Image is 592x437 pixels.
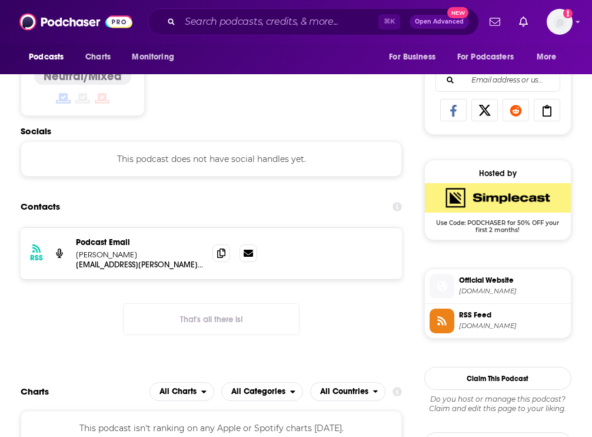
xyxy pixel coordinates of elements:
h2: Socials [21,125,402,137]
span: All Countries [320,388,368,396]
span: Official Website [459,275,566,286]
span: the-dining-table.simplecast.com [459,287,566,296]
button: Nothing here. [123,303,300,335]
button: open menu [21,46,79,68]
span: Charts [85,49,111,65]
button: open menu [310,382,386,401]
button: open menu [450,46,531,68]
button: open menu [221,382,303,401]
h2: Contacts [21,196,60,218]
svg: Add a profile image [563,9,573,18]
span: Logged in as hbgcommunications [547,9,573,35]
button: Open AdvancedNew [410,15,469,29]
span: RSS Feed [459,310,566,320]
div: This podcast does not have social handles yet. [21,141,402,177]
span: Use Code: PODCHASER for 50% OFF your first 2 months! [425,213,571,234]
h2: Charts [21,386,49,397]
a: Show notifications dropdown [485,12,505,32]
h3: RSS [30,253,43,263]
div: Search followers [435,68,560,92]
span: Podcasts [29,49,64,65]
h2: Categories [221,382,303,401]
a: SimpleCast Deal: Use Code: PODCHASER for 50% OFF your first 2 months! [425,183,571,233]
button: open menu [149,382,214,401]
h4: Neutral/Mixed [44,69,122,84]
a: Copy Link [534,99,560,121]
a: Share on X/Twitter [471,99,498,121]
span: Open Advanced [415,19,464,25]
button: Show profile menu [547,9,573,35]
a: Share on Reddit [503,99,529,121]
button: open menu [381,46,450,68]
h2: Countries [310,382,386,401]
p: [EMAIL_ADDRESS][PERSON_NAME][DOMAIN_NAME] [76,260,203,270]
button: Claim This Podcast [424,367,571,390]
img: User Profile [547,9,573,35]
a: Official Website[DOMAIN_NAME] [430,274,566,299]
span: For Podcasters [457,49,514,65]
img: Podchaser - Follow, Share and Rate Podcasts [19,11,132,33]
input: Search podcasts, credits, & more... [180,12,378,31]
button: open menu [124,46,189,68]
img: SimpleCast Deal: Use Code: PODCHASER for 50% OFF your first 2 months! [425,183,571,213]
button: open menu [528,46,571,68]
span: All Charts [159,388,197,396]
a: Charts [78,46,118,68]
span: For Business [389,49,435,65]
a: Share on Facebook [440,99,467,121]
p: [PERSON_NAME] [76,250,203,260]
span: All Categories [231,388,285,396]
div: Claim and edit this page to your liking. [424,395,571,413]
input: Email address or username... [445,69,550,91]
a: Show notifications dropdown [514,12,533,32]
div: Hosted by [425,168,571,178]
span: Monitoring [132,49,174,65]
span: Do you host or manage this podcast? [424,395,571,404]
p: Podcast Email [76,237,203,247]
span: ⌘ K [378,14,400,29]
h2: Platforms [149,382,214,401]
a: RSS Feed[DOMAIN_NAME] [430,309,566,333]
span: More [537,49,557,65]
span: New [447,7,468,18]
span: feeds.simplecast.com [459,322,566,330]
div: Search podcasts, credits, & more... [148,8,479,35]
